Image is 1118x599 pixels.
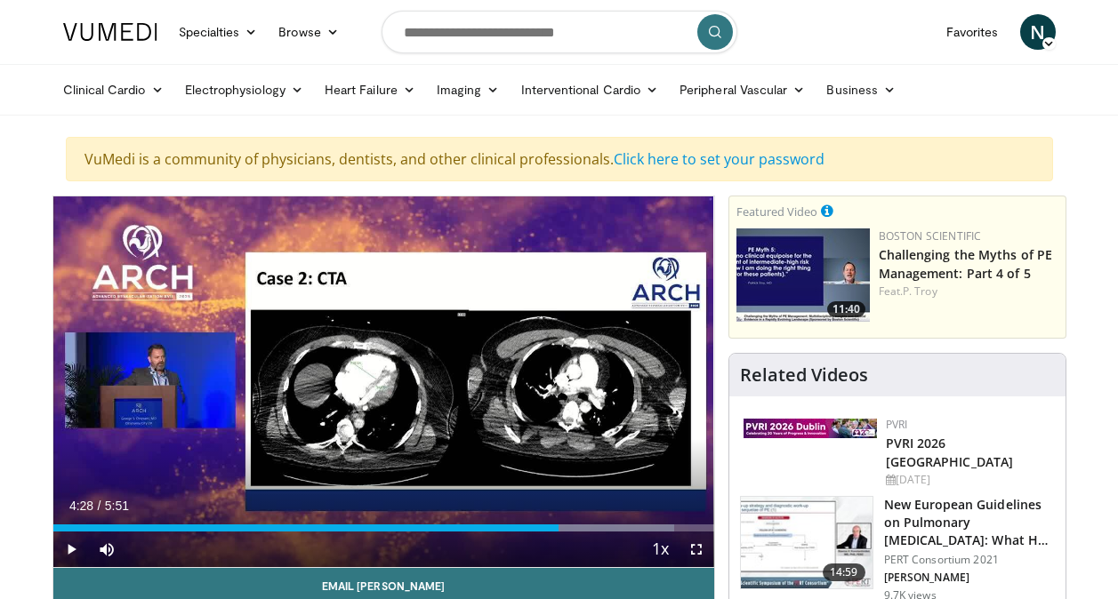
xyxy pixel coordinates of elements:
[268,14,350,50] a: Browse
[736,204,817,220] small: Featured Video
[886,417,908,432] a: PVRI
[741,497,873,589] img: 0c0338ca-5dd8-4346-a5ad-18bcc17889a0.150x105_q85_crop-smart_upscale.jpg
[614,149,824,169] a: Click here to set your password
[740,364,868,386] h4: Related Videos
[903,284,937,299] a: P. Troy
[98,499,101,513] span: /
[314,72,426,108] a: Heart Failure
[66,137,1053,181] div: VuMedi is a community of physicians, dentists, and other clinical professionals.
[884,496,1055,549] h3: New European Guidelines on Pulmonary [MEDICAL_DATA]: What Has Changed and …
[936,14,1009,50] a: Favorites
[174,72,314,108] a: Electrophysiology
[105,499,129,513] span: 5:51
[827,301,865,317] span: 11:40
[168,14,269,50] a: Specialties
[63,23,157,41] img: VuMedi Logo
[823,563,865,581] span: 14:59
[643,531,679,567] button: Playback Rate
[884,553,1055,567] p: PERT Consortium 2021
[53,531,89,567] button: Play
[736,228,870,322] a: 11:40
[679,531,714,567] button: Fullscreen
[382,11,737,53] input: Search topics, interventions
[89,531,125,567] button: Mute
[886,472,1051,488] div: [DATE]
[744,419,877,438] img: 33783847-ac93-4ca7-89f8-ccbd48ec16ca.webp.150x105_q85_autocrop_double_scale_upscale_version-0.2.jpg
[69,499,93,513] span: 4:28
[511,72,670,108] a: Interventional Cardio
[879,284,1058,299] div: Feat.
[426,72,511,108] a: Imaging
[53,524,714,531] div: Progress Bar
[879,228,982,244] a: Boston Scientific
[886,435,1014,470] a: PVRI 2026 [GEOGRAPHIC_DATA]
[884,571,1055,585] p: [PERSON_NAME]
[879,246,1053,282] a: Challenging the Myths of PE Management: Part 4 of 5
[53,196,714,568] video-js: Video Player
[816,72,906,108] a: Business
[1020,14,1056,50] a: N
[736,228,870,322] img: d5b042fb-44bd-4213-87e0-b0808e5010e8.150x105_q85_crop-smart_upscale.jpg
[669,72,816,108] a: Peripheral Vascular
[52,72,174,108] a: Clinical Cardio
